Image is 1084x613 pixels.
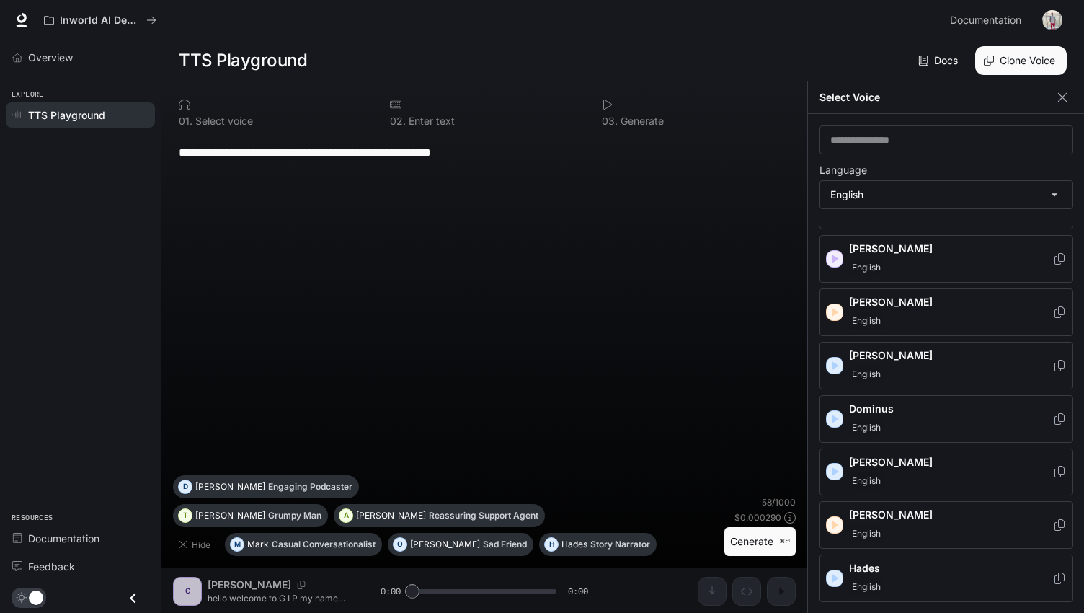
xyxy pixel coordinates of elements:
button: Copy Voice ID [1052,519,1067,531]
button: Copy Voice ID [1052,253,1067,265]
p: Reassuring Support Agent [429,511,538,520]
span: English [849,525,884,542]
button: MMarkCasual Conversationalist [225,533,382,556]
button: O[PERSON_NAME]Sad Friend [388,533,533,556]
button: Copy Voice ID [1052,413,1067,425]
div: D [179,475,192,498]
button: Copy Voice ID [1052,360,1067,371]
p: 58 / 1000 [762,496,796,508]
button: Copy Voice ID [1052,306,1067,318]
div: H [545,533,558,556]
button: User avatar [1038,6,1067,35]
button: Copy Voice ID [1052,573,1067,584]
div: T [179,504,192,527]
p: [PERSON_NAME] [195,511,265,520]
p: Hades [849,561,1052,575]
p: Enter text [406,116,455,126]
p: Mark [247,540,269,549]
p: 0 1 . [179,116,192,126]
button: A[PERSON_NAME]Reassuring Support Agent [334,504,545,527]
span: Dark mode toggle [29,589,43,605]
img: User avatar [1042,10,1062,30]
p: Grumpy Man [268,511,321,520]
p: [PERSON_NAME] [849,508,1052,522]
p: [PERSON_NAME] [195,482,265,491]
span: English [849,472,884,490]
span: Documentation [28,531,99,546]
button: HHadesStory Narrator [539,533,657,556]
p: 0 2 . [390,116,406,126]
span: Feedback [28,559,75,574]
p: [PERSON_NAME] [356,511,426,520]
p: Dominus [849,402,1052,416]
button: Clone Voice [975,46,1067,75]
span: Overview [28,50,73,65]
a: Documentation [944,6,1032,35]
p: [PERSON_NAME] [849,242,1052,256]
div: A [339,504,352,527]
div: O [394,533,406,556]
button: All workspaces [37,6,163,35]
a: TTS Playground [6,102,155,128]
span: English [849,419,884,436]
p: Engaging Podcaster [268,482,352,491]
span: TTS Playground [28,107,105,123]
a: Feedback [6,554,155,579]
p: ⌘⏎ [779,537,790,546]
p: $ 0.000290 [734,511,781,524]
button: Hide [173,533,219,556]
h1: TTS Playground [179,46,307,75]
div: M [231,533,244,556]
p: Casual Conversationalist [272,540,376,549]
a: Documentation [6,526,155,551]
p: Inworld AI Demos [60,14,141,27]
p: Language [819,165,867,175]
a: Overview [6,45,155,70]
p: Hades [561,540,587,549]
p: Select voice [192,116,253,126]
p: Generate [618,116,664,126]
p: [PERSON_NAME] [849,455,1052,469]
button: Generate⌘⏎ [724,527,796,557]
button: Close drawer [117,583,149,613]
button: Copy Voice ID [1052,466,1067,477]
a: Docs [915,46,964,75]
button: D[PERSON_NAME]Engaging Podcaster [173,475,359,498]
p: [PERSON_NAME] [410,540,480,549]
button: T[PERSON_NAME]Grumpy Man [173,504,328,527]
p: [PERSON_NAME] [849,295,1052,309]
p: 0 3 . [602,116,618,126]
span: Documentation [950,12,1021,30]
span: English [849,312,884,330]
span: English [849,259,884,276]
p: [PERSON_NAME] [849,348,1052,363]
div: English [820,181,1072,208]
p: Story Narrator [590,540,650,549]
span: English [849,366,884,383]
p: Sad Friend [483,540,527,549]
span: English [849,578,884,596]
